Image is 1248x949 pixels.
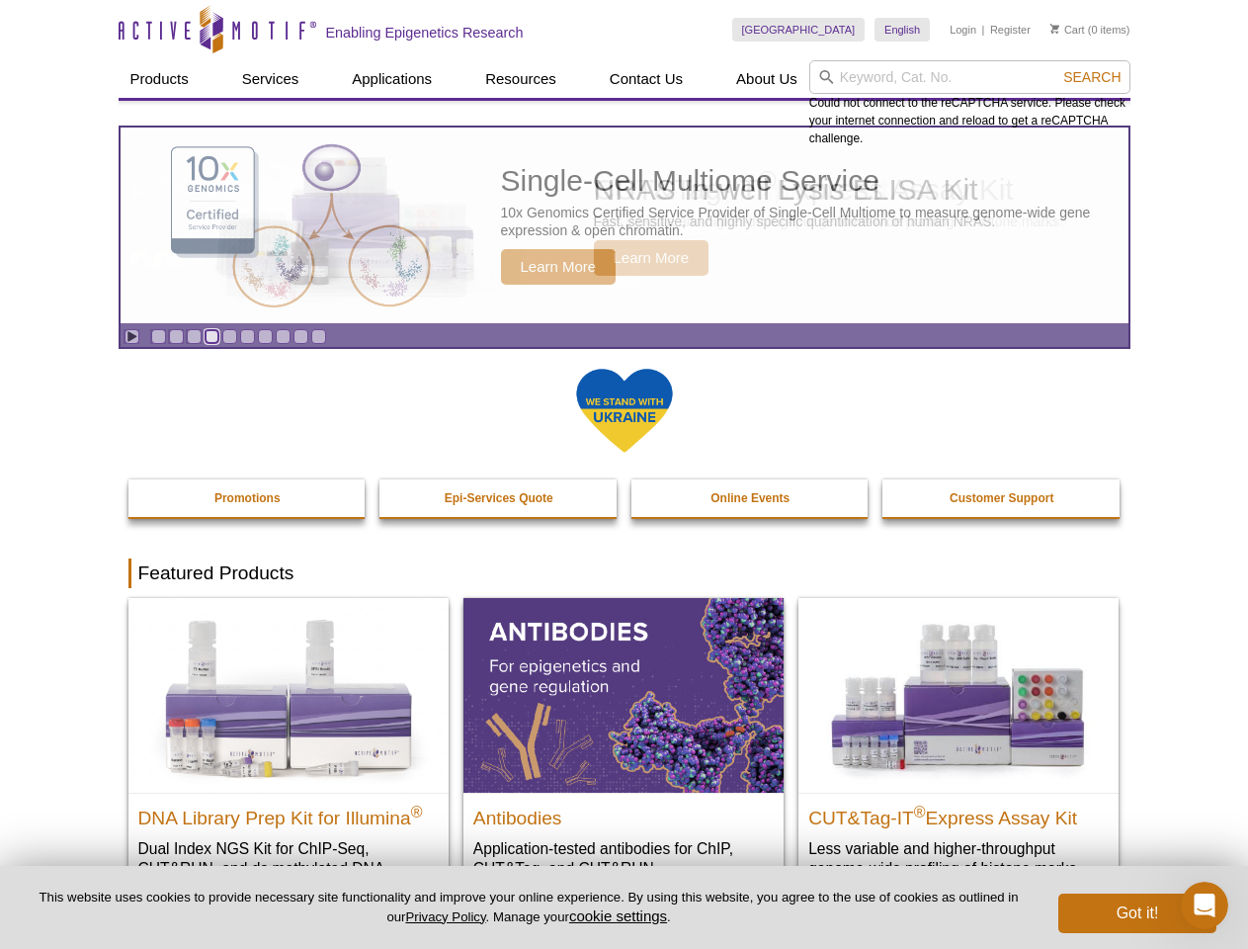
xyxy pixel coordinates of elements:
a: Cart [1050,23,1085,37]
a: Customer Support [882,479,1122,517]
a: Go to slide 1 [151,329,166,344]
span: Search [1063,69,1121,85]
a: Toggle autoplay [125,329,139,344]
img: DNA Library Prep Kit for Illumina [128,598,449,792]
a: Applications [340,60,444,98]
p: Less variable and higher-throughput genome-wide profiling of histone marks​. [808,838,1109,879]
a: English [874,18,930,42]
a: Privacy Policy [405,909,485,924]
h2: DNA Library Prep Kit for Illumina [138,799,439,828]
span: Learn More [501,249,617,285]
img: Your Cart [1050,24,1059,34]
button: Got it! [1058,894,1216,933]
h2: Single-Cell Multiome Service [501,166,1119,196]
a: Online Events [631,479,871,517]
a: Login [950,23,976,37]
p: Dual Index NGS Kit for ChIP-Seq, CUT&RUN, and ds methylated DNA assays. [138,838,439,899]
a: Go to slide 5 [222,329,237,344]
a: Go to slide 4 [205,329,219,344]
button: cookie settings [569,907,667,924]
h2: Antibodies [473,799,774,828]
input: Keyword, Cat. No. [809,60,1130,94]
sup: ® [411,803,423,820]
a: Resources [473,60,568,98]
p: Application-tested antibodies for ChIP, CUT&Tag, and CUT&RUN. [473,838,774,879]
strong: Epi-Services Quote [445,491,553,505]
a: Services [230,60,311,98]
li: (0 items) [1050,18,1130,42]
a: About Us [724,60,809,98]
a: DNA Library Prep Kit for Illumina DNA Library Prep Kit for Illumina® Dual Index NGS Kit for ChIP-... [128,598,449,917]
a: Products [119,60,201,98]
a: Go to slide 9 [293,329,308,344]
img: We Stand With Ukraine [575,367,674,455]
h2: CUT&Tag-IT Express Assay Kit [808,799,1109,828]
a: Single-Cell Multiome Service Single-Cell Multiome Service 10x Genomics Certified Service Provider... [121,128,1128,323]
a: Register [990,23,1031,37]
a: Go to slide 8 [276,329,291,344]
iframe: Intercom live chat [1181,882,1228,929]
div: Could not connect to the reCAPTCHA service. Please check your internet connection and reload to g... [809,60,1130,147]
a: Epi-Services Quote [379,479,619,517]
a: Go to slide 2 [169,329,184,344]
img: All Antibodies [463,598,784,792]
sup: ® [914,803,926,820]
a: Go to slide 6 [240,329,255,344]
a: [GEOGRAPHIC_DATA] [732,18,866,42]
a: Promotions [128,479,368,517]
a: Contact Us [598,60,695,98]
img: CUT&Tag-IT® Express Assay Kit [798,598,1119,792]
a: Go to slide 3 [187,329,202,344]
p: 10x Genomics Certified Service Provider of Single-Cell Multiome to measure genome-wide gene expre... [501,204,1119,239]
h2: Enabling Epigenetics Research [326,24,524,42]
h2: Featured Products [128,559,1121,588]
button: Search [1057,68,1126,86]
strong: Customer Support [950,491,1053,505]
img: Single-Cell Multiome Service [152,135,449,316]
a: CUT&Tag-IT® Express Assay Kit CUT&Tag-IT®Express Assay Kit Less variable and higher-throughput ge... [798,598,1119,898]
a: All Antibodies Antibodies Application-tested antibodies for ChIP, CUT&Tag, and CUT&RUN. [463,598,784,898]
a: Go to slide 10 [311,329,326,344]
article: Single-Cell Multiome Service [121,128,1128,323]
strong: Promotions [214,491,281,505]
p: This website uses cookies to provide necessary site functionality and improve your online experie... [32,889,1026,926]
li: | [982,18,985,42]
a: Go to slide 7 [258,329,273,344]
strong: Online Events [710,491,790,505]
